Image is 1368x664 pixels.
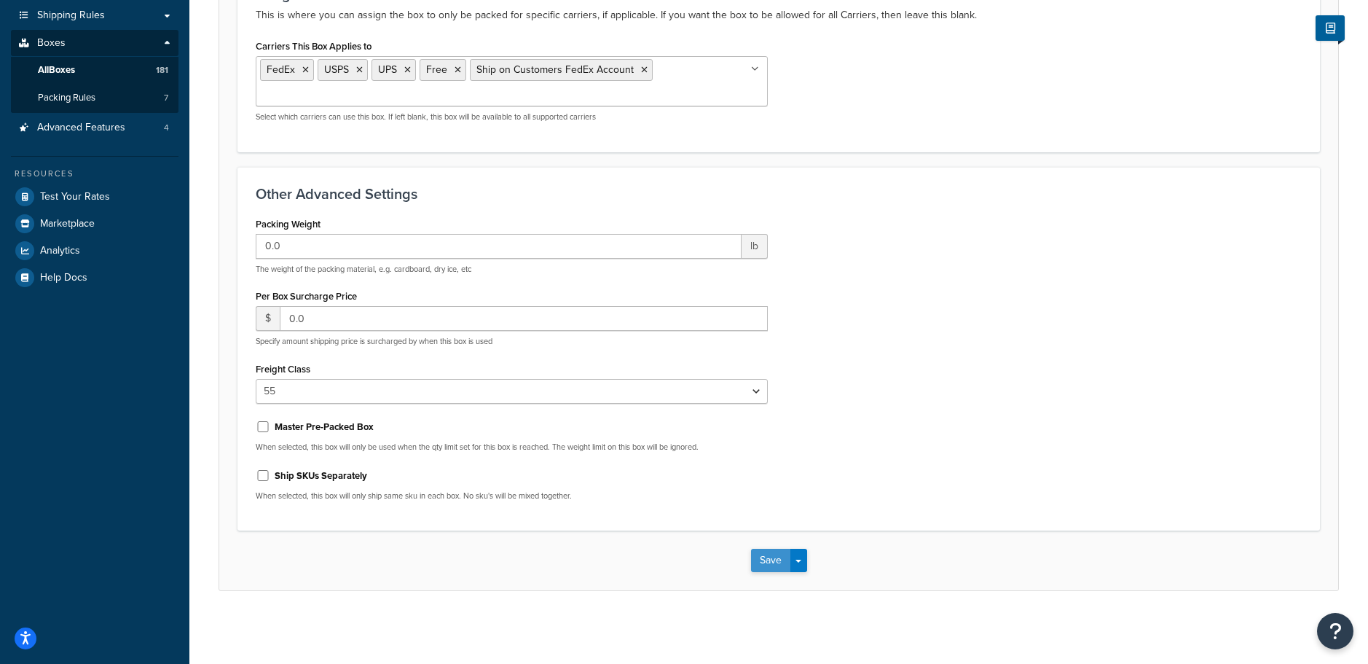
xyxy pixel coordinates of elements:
[38,92,95,104] span: Packing Rules
[38,64,75,77] span: All Boxes
[256,306,280,331] span: $
[40,272,87,284] span: Help Docs
[11,114,178,141] a: Advanced Features4
[742,234,768,259] span: lb
[40,218,95,230] span: Marketplace
[11,2,178,29] a: Shipping Rules
[426,62,447,77] span: Free
[476,62,634,77] span: Ship on Customers FedEx Account
[40,191,110,203] span: Test Your Rates
[11,168,178,180] div: Resources
[256,491,768,501] p: When selected, this box will only ship same sku in each box. No sku's will be mixed together.
[256,364,310,375] label: Freight Class
[37,37,66,50] span: Boxes
[11,114,178,141] li: Advanced Features
[37,9,105,22] span: Shipping Rules
[256,112,768,122] p: Select which carriers can use this box. If left blank, this box will be available to all supporte...
[256,7,1302,24] p: This is where you can assign the box to only be packed for specific carriers, if applicable. If y...
[11,211,178,237] a: Marketplace
[751,549,790,572] button: Save
[275,469,367,483] label: Ship SKUs Separately
[256,41,372,52] label: Carriers This Box Applies to
[324,62,349,77] span: USPS
[11,30,178,113] li: Boxes
[37,122,125,134] span: Advanced Features
[1316,15,1345,41] button: Show Help Docs
[11,57,178,84] a: AllBoxes181
[256,442,768,453] p: When selected, this box will only be used when the qty limit set for this box is reached. The wei...
[11,85,178,112] a: Packing Rules7
[11,265,178,291] a: Help Docs
[1317,613,1353,649] button: Open Resource Center
[164,92,168,104] span: 7
[378,62,397,77] span: UPS
[256,186,1302,202] h3: Other Advanced Settings
[156,64,168,77] span: 181
[256,336,768,347] p: Specify amount shipping price is surcharged by when this box is used
[40,245,80,257] span: Analytics
[164,122,169,134] span: 4
[11,85,178,112] li: Packing Rules
[256,291,357,302] label: Per Box Surcharge Price
[11,30,178,57] a: Boxes
[267,62,295,77] span: FedEx
[11,238,178,264] a: Analytics
[256,219,321,230] label: Packing Weight
[275,421,374,434] label: Master Pre-Packed Box
[256,264,768,275] p: The weight of the packing material, e.g. cardboard, dry ice, etc
[11,184,178,210] a: Test Your Rates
